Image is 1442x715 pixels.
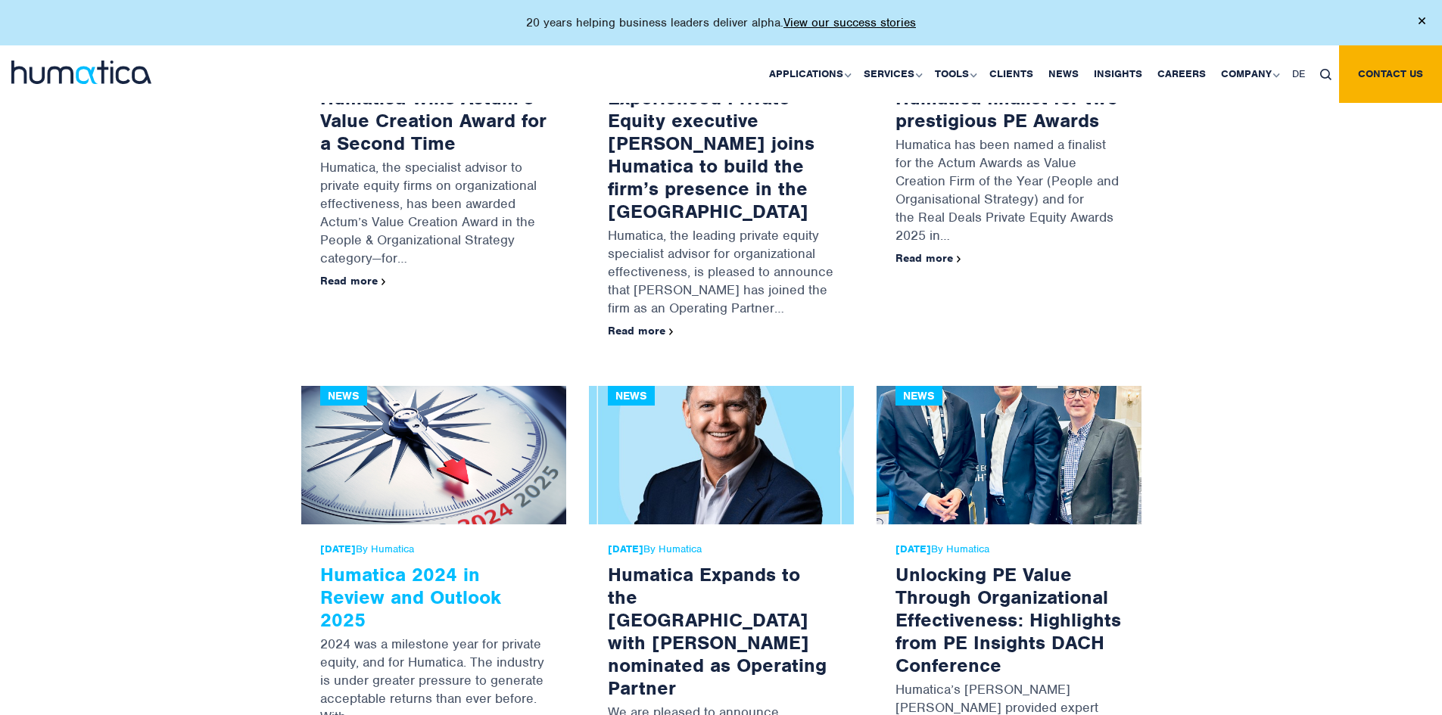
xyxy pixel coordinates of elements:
p: Humatica has been named a finalist for the Actum Awards as Value Creation Firm of the Year (Peopl... [895,132,1123,252]
p: Humatica, the specialist advisor to private equity firms on organizational effectiveness, has bee... [320,154,547,275]
p: 20 years helping business leaders deliver alpha. [526,15,916,30]
img: logo [11,61,151,84]
a: Unlocking PE Value Through Organizational Effectiveness: Highlights from PE Insights DACH Conference [895,562,1121,677]
a: Applications [761,45,856,103]
div: News [608,386,655,406]
a: Company [1213,45,1285,103]
a: Humatica Expands to the [GEOGRAPHIC_DATA] with [PERSON_NAME] nominated as Operating Partner [608,562,827,700]
a: Contact us [1339,45,1442,103]
a: Humatica finalist for two prestigious PE Awards [895,85,1118,132]
span: By Humatica [320,543,547,555]
div: News [320,386,367,406]
div: News [895,386,942,406]
img: arrowicon [957,256,961,263]
a: Services [856,45,927,103]
a: Clients [982,45,1041,103]
a: Careers [1150,45,1213,103]
a: Insights [1086,45,1150,103]
span: DE [1292,67,1305,80]
a: Tools [927,45,982,103]
img: Unlocking PE Value Through Organizational Effectiveness: Highlights from PE Insights DACH Conference [877,386,1141,524]
span: By Humatica [895,543,1123,555]
a: Read more [608,324,674,337]
a: DE [1285,45,1313,103]
img: Humatica Expands to the US with Russell Raath nominated as Operating Partner [589,386,854,524]
a: Humatica 2024 in Review and Outlook 2025 [320,562,501,632]
img: arrowicon [669,328,674,335]
strong: [DATE] [895,542,931,555]
a: Humatica Wins Actum’s Value Creation Award for a Second Time [320,85,547,155]
strong: [DATE] [608,542,643,555]
img: Humatica 2024 in Review and Outlook 2025 [301,386,566,524]
img: search_icon [1320,69,1331,80]
span: By Humatica [608,543,835,555]
a: View our success stories [783,15,916,30]
img: arrowicon [382,278,386,285]
strong: [DATE] [320,542,356,555]
a: Read more [320,274,386,288]
p: Humatica, the leading private equity specialist advisor for organizational effectiveness, is plea... [608,222,835,325]
a: Read more [895,251,961,265]
a: News [1041,45,1086,103]
a: Experienced Private Equity executive [PERSON_NAME] joins Humatica to build the firm’s presence in... [608,85,814,223]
